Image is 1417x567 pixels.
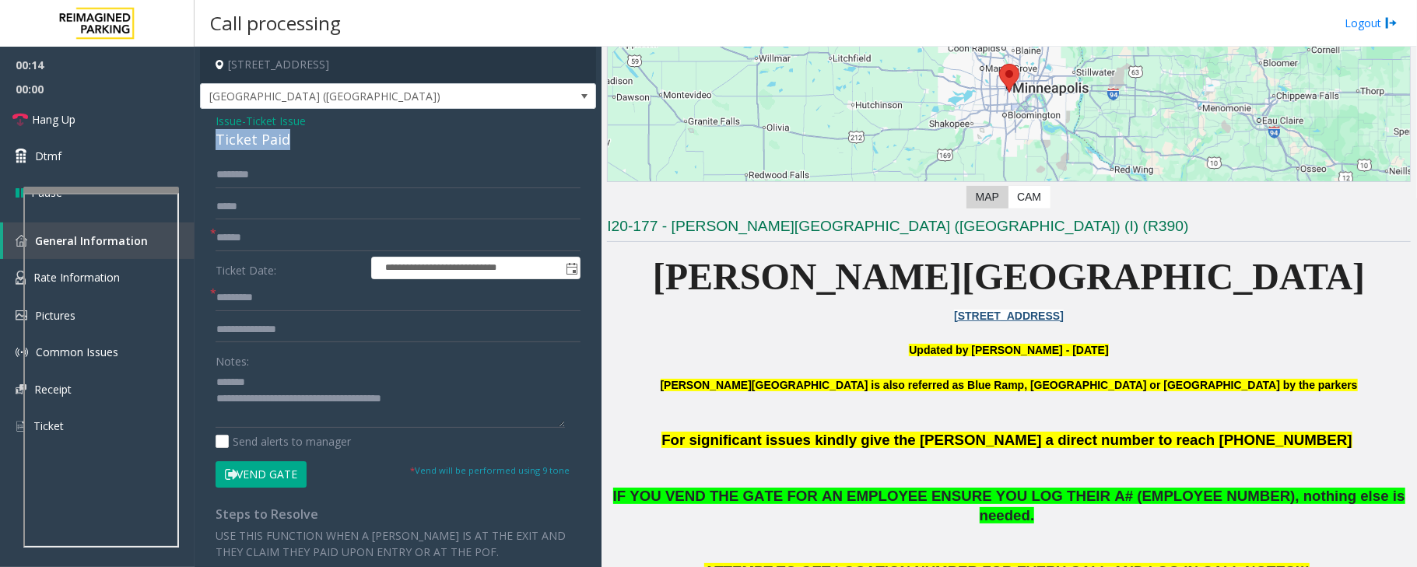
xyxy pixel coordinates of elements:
[410,464,570,476] small: Vend will be performed using 9 tone
[32,111,75,128] span: Hang Up
[16,235,27,247] img: 'icon'
[613,488,1405,523] span: IF YOU VEND THE GATE FOR AN EMPLOYEE ENSURE YOU LOG THEIR A# (EMPLOYEE NUMBER), nothing else is n...
[1345,15,1398,31] a: Logout
[216,348,249,369] label: Notes:
[201,84,517,109] span: [GEOGRAPHIC_DATA] ([GEOGRAPHIC_DATA])
[216,433,351,450] label: Send alerts to manager
[216,461,307,488] button: Vend Gate
[653,256,1366,297] span: [PERSON_NAME][GEOGRAPHIC_DATA]
[661,379,1358,391] b: [PERSON_NAME][GEOGRAPHIC_DATA] is also referred as Blue Ramp, [GEOGRAPHIC_DATA] or [GEOGRAPHIC_DA...
[16,271,26,285] img: 'icon'
[1385,15,1398,31] img: logout
[661,432,1352,448] span: For significant issues kindly give the [PERSON_NAME] a direct number to reach [PHONE_NUMBER]
[35,148,61,164] span: Dtmf
[563,257,580,279] span: Toggle popup
[212,257,367,280] label: Ticket Date:
[999,64,1019,93] div: 800 East 28th Street, Minneapolis, MN
[216,129,580,150] div: Ticket Paid
[246,113,306,129] span: Ticket Issue
[966,186,1008,208] label: Map
[16,384,26,394] img: 'icon'
[16,310,27,320] img: 'icon'
[242,114,306,128] span: -
[909,344,1108,356] font: Updated by [PERSON_NAME] - [DATE]
[1008,186,1050,208] label: CAM
[216,507,580,522] h4: Steps to Resolve
[16,419,26,433] img: 'icon'
[3,222,195,259] a: General Information
[1030,507,1034,523] span: .
[216,113,242,129] span: Issue
[954,310,1064,322] a: [STREET_ADDRESS]
[31,184,62,201] span: Pause
[200,47,596,83] h4: [STREET_ADDRESS]
[607,216,1411,242] h3: I20-177 - [PERSON_NAME][GEOGRAPHIC_DATA] ([GEOGRAPHIC_DATA]) (I) (R390)
[16,346,28,359] img: 'icon'
[202,4,349,42] h3: Call processing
